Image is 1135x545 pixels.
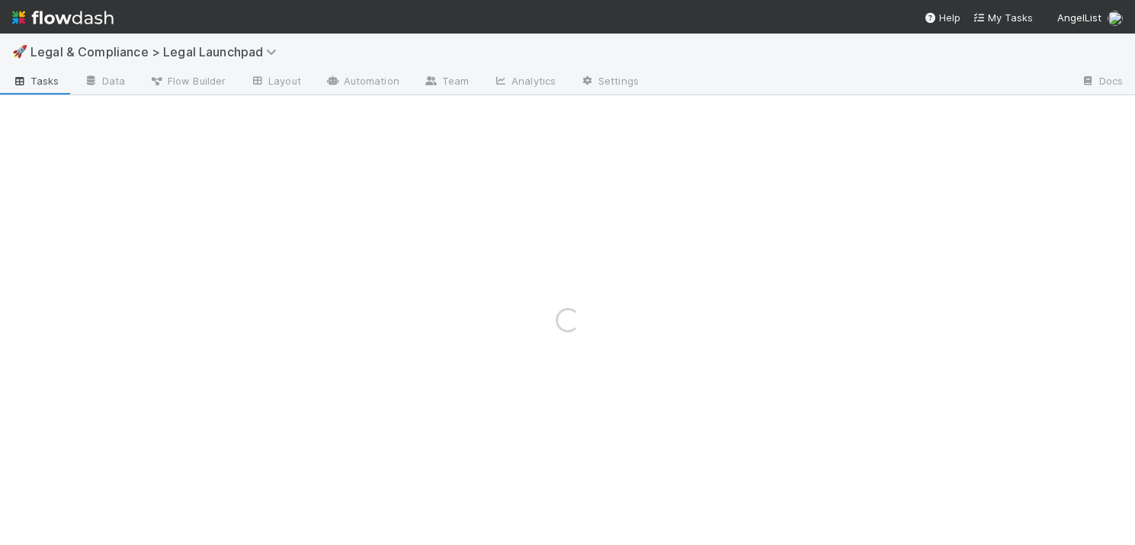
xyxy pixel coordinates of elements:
a: Layout [238,70,313,95]
a: Automation [313,70,412,95]
a: Analytics [481,70,568,95]
img: avatar_cd087ddc-540b-4a45-9726-71183506ed6a.png [1108,11,1123,26]
span: Tasks [12,73,59,88]
div: Help [924,10,960,25]
span: My Tasks [973,11,1033,24]
a: Flow Builder [137,70,238,95]
a: My Tasks [973,10,1033,25]
a: Team [412,70,481,95]
img: logo-inverted-e16ddd16eac7371096b0.svg [12,5,114,30]
a: Docs [1069,70,1135,95]
span: 🚀 [12,45,27,58]
a: Data [72,70,137,95]
span: Flow Builder [149,73,226,88]
a: Settings [568,70,651,95]
span: Legal & Compliance > Legal Launchpad [30,44,284,59]
span: AngelList [1057,11,1101,24]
